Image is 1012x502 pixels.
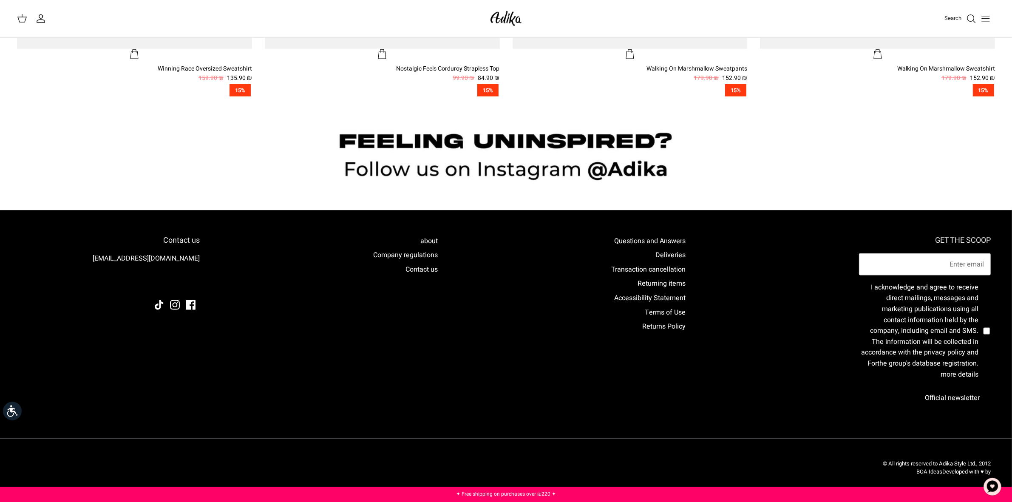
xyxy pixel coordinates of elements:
[935,235,991,246] font: GET THE SCOOP
[93,253,200,264] a: [EMAIL_ADDRESS][DOMAIN_NAME]
[365,236,446,409] div: Secondary navigation
[420,236,438,246] a: about
[942,468,991,476] font: Developed with ♥ by
[488,9,524,28] img: Adika IL
[970,74,995,82] font: 152.90 ₪
[978,86,989,94] font: 15%
[170,300,180,310] a: Instagram
[614,293,686,303] a: Accessibility Statement
[176,277,200,288] img: Adika IL
[897,64,995,73] font: Walking On Marshmallow Sweatshirt
[914,387,991,408] button: Official newsletter
[17,84,252,96] a: 15%
[373,250,438,260] a: Company regulations
[603,236,694,409] div: Secondary navigation
[944,14,976,24] a: Search
[722,74,747,82] font: 152.90 ₪
[883,459,991,468] font: © All rights reserved to Adika Style Ltd., 2012
[235,86,245,94] font: 15%
[642,321,686,332] a: Returns Policy
[611,264,686,275] a: Transaction cancellation
[941,74,967,82] font: 179.90 ₪
[405,264,438,275] a: Contact us
[453,74,475,82] font: 99.90 ₪
[265,84,500,96] a: 15%
[198,74,224,82] font: 159.90 ₪
[154,300,164,310] a: TikTok
[859,253,991,275] input: Email
[456,490,556,498] a: ✦ Free shipping on purchases over ₪220 ✦
[645,307,686,318] a: Terms of Use
[36,14,49,24] a: My account
[646,64,747,73] font: Walking On Marshmallow Sweatpants
[614,236,686,246] a: Questions and Answers
[513,64,748,83] a: Walking On Marshmallow Sweatpants 152.90 ₪ 179.90 ₪
[760,84,995,96] a: 15%
[638,278,686,289] a: Returning items
[478,74,500,82] font: 84.90 ₪
[265,64,500,83] a: Nostalgic Feels Corduroy Strapless Top 84.90 ₪ 99.90 ₪
[760,64,995,83] a: Walking On Marshmallow Sweatshirt 152.90 ₪ 179.90 ₪
[17,64,252,83] a: Winning Race Oversized Sweatshirt 135.90 ₪ 159.90 ₪
[731,86,741,94] font: 15%
[655,250,686,260] a: Deliveries
[227,74,252,82] font: 135.90 ₪
[397,64,500,73] font: Nostalgic Feels Corduroy Strapless Top
[925,393,980,403] font: Official newsletter
[944,14,961,22] font: Search
[163,235,200,246] font: Contact us
[483,86,493,94] font: 15%
[186,300,196,310] a: Facebook
[694,74,719,82] font: 179.90 ₪
[916,468,942,476] a: BOA Ideas
[513,84,748,96] a: 15%
[867,358,978,380] a: For more details
[158,64,252,73] font: Winning Race Oversized Sweatshirt
[980,474,1005,499] button: Chat
[861,282,978,369] font: I acknowledge and agree to receive direct mailings, messages and marketing publications using all...
[976,9,995,28] button: Toggle menu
